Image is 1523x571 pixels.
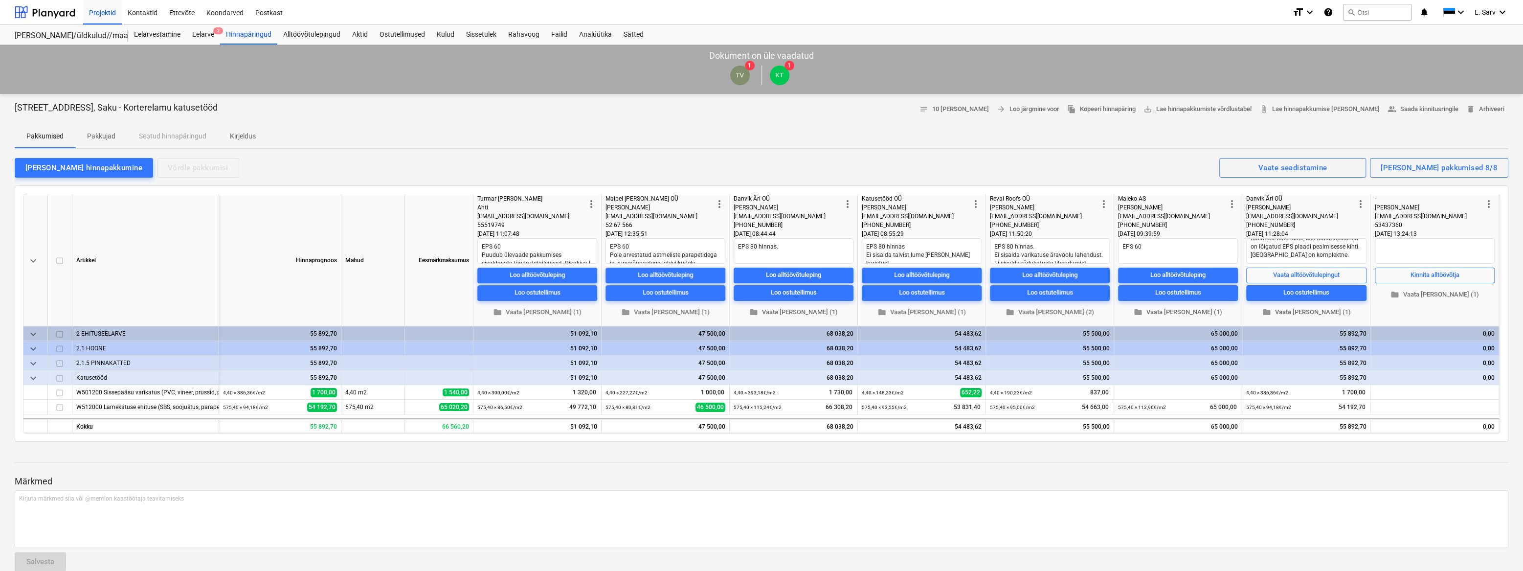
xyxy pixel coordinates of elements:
span: E. Sarv [1475,8,1496,16]
a: Rahavoog [502,25,545,45]
span: keyboard_arrow_down [27,372,39,384]
div: Sissetulek [460,25,502,45]
button: Vaate seadistamine [1219,158,1366,178]
div: [PHONE_NUMBER] [862,221,970,229]
button: Loo alltöövõtuleping [862,268,982,283]
div: [PHONE_NUMBER] [1246,221,1355,229]
textarea: EPS 60 Pole arvestatud astmeliste parapetidega ja surverõngastega läbiviikudele. Ei sisalda rõduk... [605,238,725,264]
div: 54 483,62 [862,341,982,356]
span: folder [1006,308,1014,317]
span: keyboard_arrow_down [27,343,39,355]
div: 54 483,62 [862,370,982,385]
button: [PERSON_NAME] hinnapakkumine [15,158,153,178]
span: folder [621,308,630,317]
div: W512000 Lamekatuse ehituse (SBS, soojustus, parapetiplekid, suitsuluugi paigaldus koos mootoriga,... [76,400,215,414]
textarea: EPS 80 hinnas. Ei sisalda varikatuse äravoolu lahendust. Ei sisalda rõdukatuste tihendamist. [990,238,1110,264]
div: 66 560,20 [405,418,473,433]
span: TV [736,71,744,79]
button: Loo alltöövõtuleping [990,268,1110,283]
small: 575,40 × 94,18€ / m2 [1246,405,1291,410]
span: keyboard_arrow_down [27,358,39,369]
div: 0,00 [1375,356,1495,370]
span: 54 192,70 [307,403,337,412]
span: people_alt [1388,105,1396,114]
textarea: EPS 60 [1118,238,1238,264]
div: [PHONE_NUMBER] [734,221,842,229]
div: Alltöövõtulepingud [277,25,346,45]
i: format_size [1292,6,1304,18]
span: Vaata [PERSON_NAME] (1) [1122,307,1234,318]
div: Artikkel [72,194,219,326]
button: Kinnita alltöövõtja [1375,268,1495,283]
button: Kopeeri hinnapäring [1063,102,1140,117]
span: [EMAIL_ADDRESS][DOMAIN_NAME] [734,213,826,220]
span: Lae hinnapakkumise [PERSON_NAME] [1259,104,1380,115]
span: folder [749,308,758,317]
div: [PERSON_NAME] [1246,203,1355,212]
div: Vaate seadistamine [1258,161,1327,174]
div: Aktid [346,25,374,45]
span: 1 730,00 [828,388,853,397]
button: Vaata [PERSON_NAME] (1) [862,305,982,320]
a: Eelarvestamine [128,25,186,45]
div: 55 892,70 [223,326,337,341]
div: W501200 Sissepääsu varikatus (PVC, vineer, prussid, plekid ja nende paigaldus // roov, tsementkiu... [76,385,215,399]
div: [DATE] 12:35:51 [605,229,725,238]
button: Vaata [PERSON_NAME] (1) [605,305,725,320]
button: Loo ostutellimus [862,285,982,301]
button: 10 [PERSON_NAME] [916,102,993,117]
span: 1 320,00 [572,388,597,397]
i: Abikeskus [1323,6,1333,18]
span: 1 700,00 [311,388,337,397]
span: 837,00 [1089,388,1110,397]
small: 4,40 × 393,18€ / m2 [734,390,776,395]
div: 68 038,20 [734,326,853,341]
div: [PERSON_NAME] [1375,203,1483,212]
div: Ahti [477,203,585,212]
div: Vaata alltöövõtulepingut [1273,270,1340,281]
p: [STREET_ADDRESS], Saku - Korterelamu katusetööd [15,102,218,114]
div: 55 500,00 [990,341,1110,356]
span: folder [1134,308,1142,317]
span: [EMAIL_ADDRESS][DOMAIN_NAME] [477,213,569,220]
div: 55 500,00 [986,418,1114,433]
i: keyboard_arrow_down [1455,6,1467,18]
span: Arhiveeri [1466,104,1504,115]
button: Arhiveeri [1462,102,1508,117]
span: Vaata [PERSON_NAME] (1) [1379,289,1491,300]
p: Märkmed [15,476,1508,487]
a: Failid [545,25,573,45]
div: [DATE] 08:55:29 [862,229,982,238]
div: Loo alltöövõtuleping [766,270,821,281]
span: 65 020,20 [439,403,469,411]
span: save_alt [1143,105,1152,114]
small: 575,40 × 115,24€ / m2 [734,405,782,410]
div: [PERSON_NAME]/üldkulud//maatööd (2101817//2101766) [15,31,116,41]
span: 54 663,00 [1081,403,1110,411]
textarea: EPS 60 Puudub ülevaade pakkumises sisaldavate tööde detailsusest. Pikaliiva I etapis olid töövõtj... [477,238,597,264]
div: Loo ostutellimus [771,287,817,298]
div: 65 000,00 [1118,341,1238,356]
a: Kulud [431,25,460,45]
span: file_copy [1067,105,1076,114]
div: 51 092,10 [477,341,597,356]
div: Loo ostutellimus [899,287,945,298]
div: Loo alltöövõtuleping [1022,270,1077,281]
button: Loo järgmine voor [993,102,1063,117]
div: 55 892,70 [219,418,341,433]
div: [PERSON_NAME] [605,203,714,212]
a: Ostutellimused [374,25,431,45]
button: Vaata [PERSON_NAME] (1) [1246,305,1366,320]
div: Hinnaprognoos [219,194,341,326]
div: 55 892,70 [223,356,337,370]
span: 46 500,00 [695,403,725,412]
div: 2 EHITUSEELARVE [76,326,215,341]
div: 55 500,00 [990,326,1110,341]
div: 47 500,00 [605,370,725,385]
span: folder [877,308,886,317]
div: [DATE] 09:39:59 [1118,229,1238,238]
